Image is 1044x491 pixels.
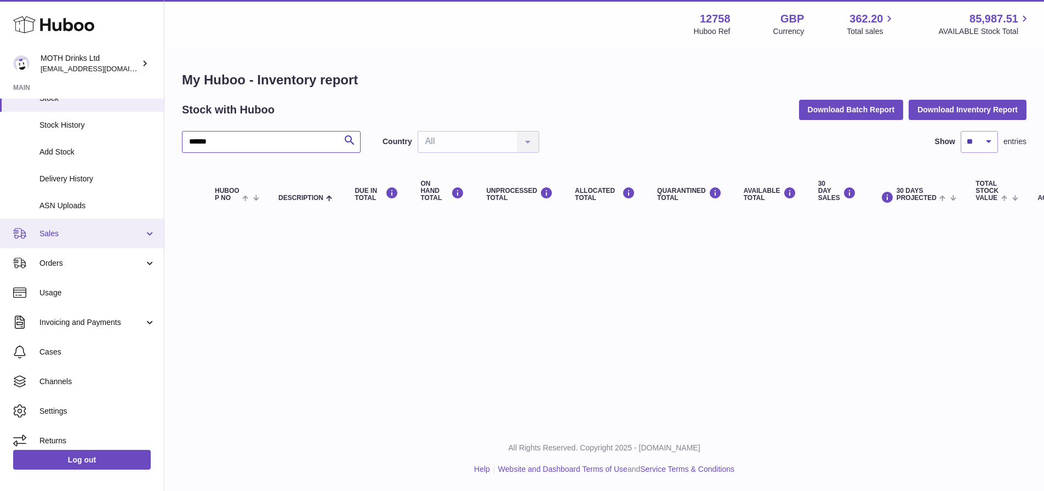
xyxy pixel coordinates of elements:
[897,187,937,202] span: 30 DAYS PROJECTED
[39,347,156,357] span: Cases
[39,120,156,130] span: Stock History
[39,288,156,298] span: Usage
[938,12,1031,37] a: 85,987.51 AVAILABLE Stock Total
[215,187,239,202] span: Huboo P no
[494,464,734,475] li: and
[39,147,156,157] span: Add Stock
[657,187,722,202] div: QUARANTINED Total
[975,180,999,202] span: Total stock value
[773,26,805,37] div: Currency
[938,26,1031,37] span: AVAILABLE Stock Total
[474,465,490,473] a: Help
[498,465,627,473] a: Website and Dashboard Terms of Use
[575,187,635,202] div: ALLOCATED Total
[39,229,144,239] span: Sales
[640,465,734,473] a: Service Terms & Conditions
[39,376,156,387] span: Channels
[780,12,804,26] strong: GBP
[39,93,156,104] span: Stock
[39,174,156,184] span: Delivery History
[486,187,553,202] div: UNPROCESSED Total
[39,436,156,446] span: Returns
[13,450,151,470] a: Log out
[818,180,856,202] div: 30 DAY SALES
[969,12,1018,26] span: 85,987.51
[694,26,731,37] div: Huboo Ref
[1003,136,1026,147] span: entries
[847,26,895,37] span: Total sales
[355,187,398,202] div: DUE IN TOTAL
[700,12,731,26] strong: 12758
[173,443,1035,453] p: All Rights Reserved. Copyright 2025 - [DOMAIN_NAME]
[744,187,796,202] div: AVAILABLE Total
[383,136,412,147] label: Country
[39,406,156,416] span: Settings
[278,195,323,202] span: Description
[39,258,144,269] span: Orders
[420,180,464,202] div: ON HAND Total
[41,64,161,73] span: [EMAIL_ADDRESS][DOMAIN_NAME]
[799,100,904,119] button: Download Batch Report
[847,12,895,37] a: 362.20 Total sales
[909,100,1026,119] button: Download Inventory Report
[182,102,275,117] h2: Stock with Huboo
[13,55,30,72] img: internalAdmin-12758@internal.huboo.com
[39,317,144,328] span: Invoicing and Payments
[182,71,1026,89] h1: My Huboo - Inventory report
[39,201,156,211] span: ASN Uploads
[935,136,955,147] label: Show
[41,53,139,74] div: MOTH Drinks Ltd
[849,12,883,26] span: 362.20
